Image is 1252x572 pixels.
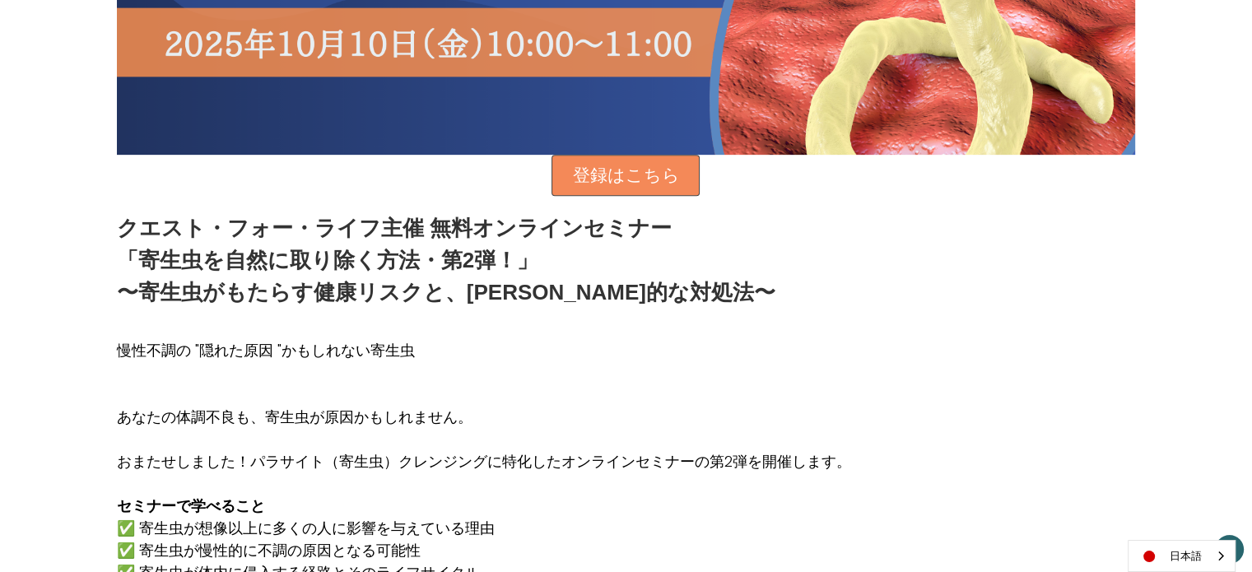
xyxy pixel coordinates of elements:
a: 日本語 [1129,541,1235,571]
aside: Language selected: 日本語 [1128,540,1236,572]
div: Language [1128,540,1236,572]
strong: セミナーで学べること [117,495,265,516]
a: 登録はこちら [552,155,700,196]
p: おまたせしました！パラサイト（寄生虫）クレンジングに特化したオンラインセミナーの第2弾を開催します。 [117,450,851,472]
p: 「寄生虫を自然に取り除く方法・第2弾！」 [117,244,775,277]
p: 慢性不調の "隠れた原因 "かもしれない寄生虫 [117,339,851,361]
p: あなたの体調不良も、寄生虫が原因かもしれません。 [117,384,851,428]
p: 〜寄生虫がもたらす健康リスクと、[PERSON_NAME]的な対処法〜 [117,277,775,309]
p: クエスト・フォー・ライフ主催 無料オンラインセミナー [117,212,775,244]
